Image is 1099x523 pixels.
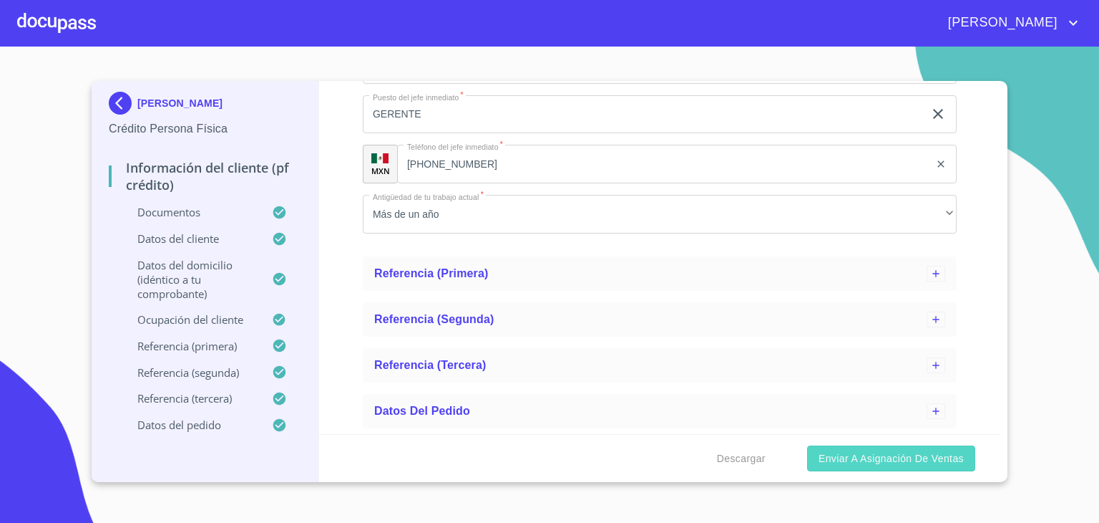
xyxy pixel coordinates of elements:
div: Más de un año [363,195,957,234]
p: Referencia (primera) [109,339,272,353]
div: Datos del pedido [363,394,957,428]
p: MXN [371,165,390,176]
div: [PERSON_NAME] [109,92,301,120]
p: Referencia (tercera) [109,391,272,406]
img: Docupass spot blue [109,92,137,115]
p: Datos del cliente [109,231,272,246]
span: [PERSON_NAME] [937,11,1065,34]
button: clear input [929,105,947,123]
span: Referencia (primera) [374,267,489,279]
p: Referencia (segunda) [109,365,272,380]
span: Enviar a Asignación de Ventas [819,450,964,468]
p: Documentos [109,205,272,219]
button: Descargar [711,446,771,472]
p: Datos del pedido [109,418,272,432]
span: Descargar [717,450,766,468]
p: Crédito Persona Física [109,120,301,138]
span: Referencia (tercera) [374,359,487,371]
span: Datos del pedido [374,405,470,417]
button: Enviar a Asignación de Ventas [807,446,975,472]
span: Referencia (segunda) [374,313,494,325]
div: Referencia (segunda) [363,302,957,337]
button: account of current user [937,11,1082,34]
img: R93DlvwvvjP9fbrDwZeCRYBHk45OWMq+AAOlFVsxT89f82nwPLnD58IP7+ANJEaWYhP0Tx8kkA0WlQMPQsAAgwAOmBj20AXj6... [371,153,389,163]
p: Ocupación del Cliente [109,312,272,327]
p: Información del cliente (PF crédito) [109,159,301,193]
p: [PERSON_NAME] [137,97,223,109]
p: Datos del domicilio (idéntico a tu comprobante) [109,258,272,301]
div: Referencia (primera) [363,256,957,291]
button: clear input [935,158,947,170]
div: Referencia (tercera) [363,348,957,383]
